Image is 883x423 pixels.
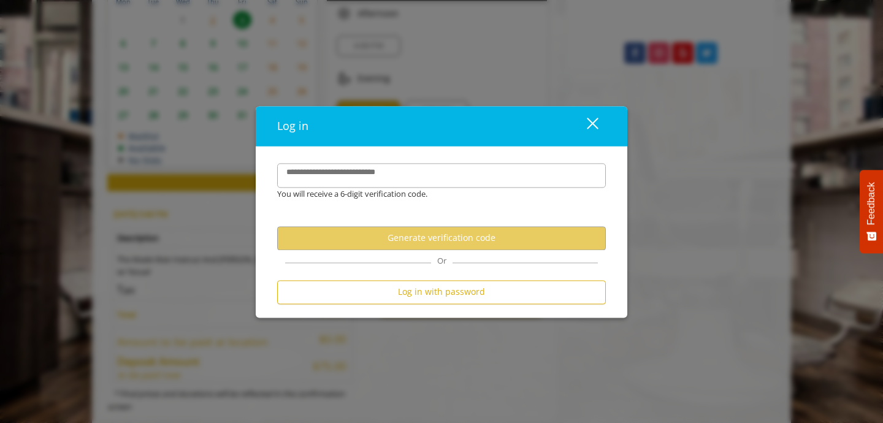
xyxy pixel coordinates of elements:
[573,117,597,135] div: close dialog
[431,255,453,266] span: Or
[564,113,606,139] button: close dialog
[866,182,877,225] span: Feedback
[860,170,883,253] button: Feedback - Show survey
[277,280,606,304] button: Log in with password
[277,118,308,133] span: Log in
[268,188,597,200] div: You will receive a 6-digit verification code.
[277,226,606,250] button: Generate verification code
